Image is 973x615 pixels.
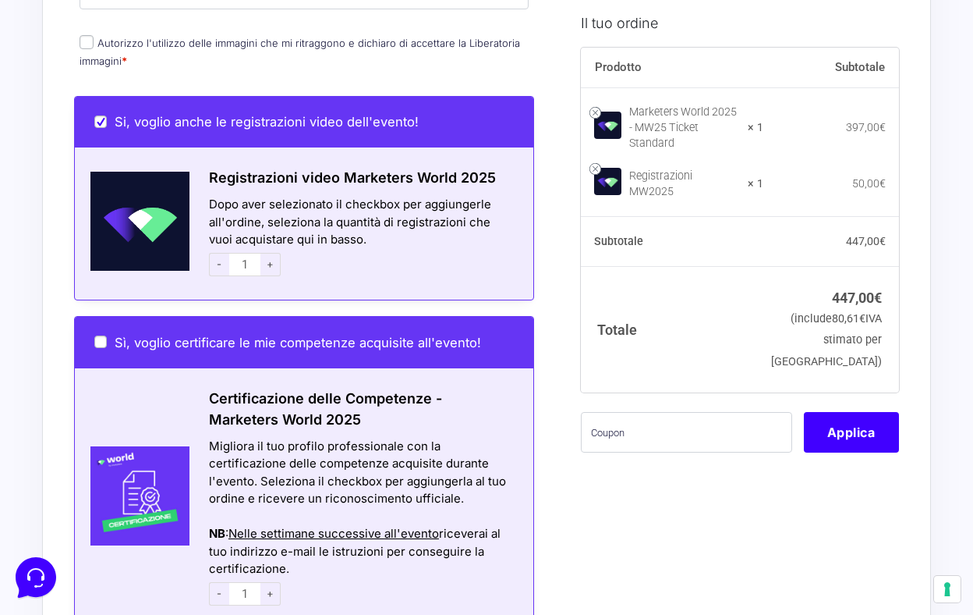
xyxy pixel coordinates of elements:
[771,312,882,368] small: (include IVA stimato per [GEOGRAPHIC_DATA])
[594,112,621,139] img: Marketers World 2025 - MW25 Ticket Standard
[229,582,260,606] input: 1
[260,253,281,276] span: +
[166,194,287,206] a: Apri Centro Assistenza
[80,37,520,67] label: Autorizzo l'utilizzo delle immagini che mi ritraggono e dichiaro di accettare la Liberatoria imma...
[25,194,122,206] span: Trova una risposta
[228,526,439,541] span: Nelle settimane successive all'evento
[94,336,107,348] input: Sì, voglio certificare le mie competenze acquisite all'evento!
[934,576,961,603] button: Le tue preferenze relative al consenso per le tecnologie di tracciamento
[209,438,514,508] div: Migliora il tuo profilo professionale con la certificazione delle competenze acquisite durante l'...
[832,312,865,325] span: 80,61
[748,176,763,191] strong: × 1
[846,120,886,133] bdi: 397,00
[209,390,442,428] span: Certificazione delle Competenze - Marketers World 2025
[260,582,281,606] span: +
[25,87,56,119] img: dark
[12,554,59,601] iframe: Customerly Messenger Launcher
[209,508,514,526] div: Azioni del messaggio
[846,234,886,247] bdi: 447,00
[594,168,621,195] img: Registrazioni MW2025
[209,169,496,186] span: Registrazioni video Marketers World 2025
[229,253,260,276] input: 1
[581,411,792,452] input: Coupon
[859,312,865,325] span: €
[12,471,108,507] button: Home
[209,582,229,606] span: -
[240,493,263,507] p: Aiuto
[852,176,886,189] bdi: 50,00
[209,526,225,541] strong: NB
[80,35,94,49] input: Autorizzo l'utilizzo delle immagini che mi ritraggono e dichiaro di accettare la Liberatoria imma...
[879,176,886,189] span: €
[108,471,204,507] button: Messaggi
[35,227,255,243] input: Cerca un articolo...
[581,216,764,266] th: Subtotale
[75,446,189,546] img: Certificazione-MW24-300x300-1.jpg
[47,493,73,507] p: Home
[189,196,533,280] div: Dopo aver selezionato il checkbox per aggiungerle all'ordine, seleziona la quantità di registrazi...
[115,114,419,130] span: Si, voglio anche le registrazioni video dell'evento!
[94,116,107,128] input: Si, voglio anche le registrazioni video dell'evento!
[75,87,106,119] img: dark
[832,290,882,306] bdi: 447,00
[763,47,899,87] th: Subtotale
[879,120,886,133] span: €
[879,234,886,247] span: €
[209,525,514,578] div: : riceverai al tuo indirizzo e-mail le istruzioni per conseguire la certificazione.
[581,266,764,392] th: Totale
[115,335,481,350] span: Sì, voglio certificare le mie competenze acquisite all'evento!
[135,493,177,507] p: Messaggi
[581,12,899,33] h3: Il tuo ordine
[748,119,763,135] strong: × 1
[629,104,738,151] div: Marketers World 2025 - MW25 Ticket Standard
[804,411,899,452] button: Applica
[203,471,299,507] button: Aiuto
[12,12,262,37] h2: Ciao da Marketers 👋
[209,253,229,276] span: -
[50,87,81,119] img: dark
[629,168,738,199] div: Registrazioni MW2025
[25,62,133,75] span: Le tue conversazioni
[101,140,230,153] span: Inizia una conversazione
[25,131,287,162] button: Inizia una conversazione
[874,290,882,306] span: €
[581,47,764,87] th: Prodotto
[75,172,189,271] img: Schermata-2022-04-11-alle-18.28.41.png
